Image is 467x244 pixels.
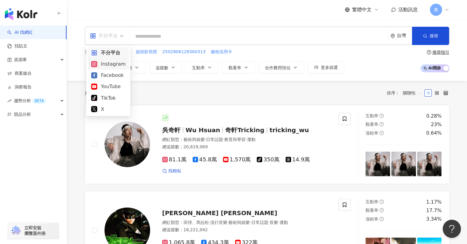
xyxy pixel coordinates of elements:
button: 觀看率 [222,61,255,74]
span: 您可能感興趣： [85,49,115,55]
span: 奧 [434,6,438,13]
a: KOL Avatar吳奇軒Wu Hsuan奇軒Trickingtricking_wu網紅類型：藝術與娛樂·日常話題·教育與學習·運動總追蹤數：20,619,06981.1萬45.8萬1,570萬... [85,105,449,184]
span: question-circle [379,200,384,204]
div: 0.64% [426,130,442,136]
span: 合作費用預估 [265,65,290,70]
div: 不分平台 [90,31,118,41]
button: 追蹤數 [149,61,182,74]
span: 教育與學習 [224,137,246,142]
img: KOL Avatar [105,122,150,167]
div: 23% [431,121,442,128]
div: YouTube [91,83,125,90]
span: 奇軒Tricking [225,126,264,134]
span: appstore [90,33,96,39]
button: 2502806126560313 [162,49,206,55]
button: 類型 [85,61,113,74]
div: 3.34% [426,216,442,222]
a: searchAI 找網紅 [7,29,33,36]
span: 競品分析 [14,108,31,121]
div: 台灣 [397,33,412,38]
a: 找貼文 [7,43,27,49]
img: post-image [417,152,442,176]
span: 運動 [280,220,288,225]
div: 17.7% [426,207,442,214]
div: Instagram [91,60,125,68]
span: 互動率 [366,199,378,204]
span: · [209,220,210,225]
div: 排序： [387,88,424,98]
div: TikTok [91,94,125,102]
span: 350萬 [257,156,279,163]
button: 更多篩選 [308,61,344,74]
span: 45.8萬 [193,156,217,163]
span: question-circle [379,217,384,221]
span: 互動率 [366,113,378,118]
span: question-circle [379,131,384,135]
span: 吳奇軒 [162,126,180,134]
span: [PERSON_NAME] [PERSON_NAME] [162,209,277,217]
div: 總追蹤數 ： 20,619,069 [162,144,331,150]
div: 網紅類型 ： [162,137,331,143]
span: 1,570萬 [223,156,251,163]
span: 觀看率 [366,122,378,127]
span: · [223,137,224,142]
div: 不分平台 [91,49,125,57]
span: · [250,220,251,225]
button: 繳稅信用卡 [211,49,232,55]
div: 總追蹤數 ： 18,221,042 [162,227,331,233]
span: 趨勢分析 [14,94,46,108]
span: 繁體中文 [352,6,372,13]
span: 日常話題 [206,137,223,142]
span: 藝術與娛樂 [228,220,250,225]
a: chrome extension立即安裝 瀏覽器外掛 [8,222,59,239]
span: 漲粉率 [366,131,378,136]
span: 14.9萬 [286,156,310,163]
span: · [246,137,247,142]
button: 搜尋 [412,27,449,45]
span: question-circle [379,114,384,118]
span: · [205,137,206,142]
span: · [278,220,279,225]
span: Wu Hsuan [186,126,220,134]
img: chrome extension [10,226,22,235]
span: 藝術與娛樂 [184,137,205,142]
span: appstore [91,50,97,56]
span: 日常話題 [251,220,268,225]
span: · [268,220,270,225]
a: 找相似 [162,168,181,174]
span: 流行音樂 [210,220,227,225]
div: 搜尋指引 [432,50,449,55]
span: 漲粉率 [366,217,378,222]
span: 關聯性 [403,88,421,98]
a: 商案媒合 [7,70,32,77]
div: 1.17% [426,199,442,205]
button: 超頻影視燈 [136,49,157,55]
span: · [227,220,228,225]
span: question-circle [379,208,384,212]
span: 運動 [247,137,256,142]
div: 網紅類型 ： [162,220,331,226]
button: 互動率 [186,61,218,74]
a: 洞察報告 [7,84,32,90]
span: question-circle [427,50,431,54]
span: 觀看率 [228,65,241,70]
span: 田徑、馬拉松 [184,220,209,225]
span: 音樂 [270,220,278,225]
img: post-image [366,152,390,176]
div: 共 筆 [85,91,113,95]
span: 立即安裝 瀏覽器外掛 [24,225,46,236]
span: 觀看率 [366,208,378,213]
div: X [91,105,125,113]
button: 合作費用預估 [259,61,304,74]
span: 活動訊息 [398,7,418,12]
img: logo [5,8,37,20]
span: 互動率 [192,65,205,70]
span: 資源庫 [14,53,27,67]
span: 搜尋 [430,33,438,38]
div: Facebook [91,71,125,79]
button: 性別 [117,61,146,74]
iframe: Help Scout Beacon - Open [443,220,461,238]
